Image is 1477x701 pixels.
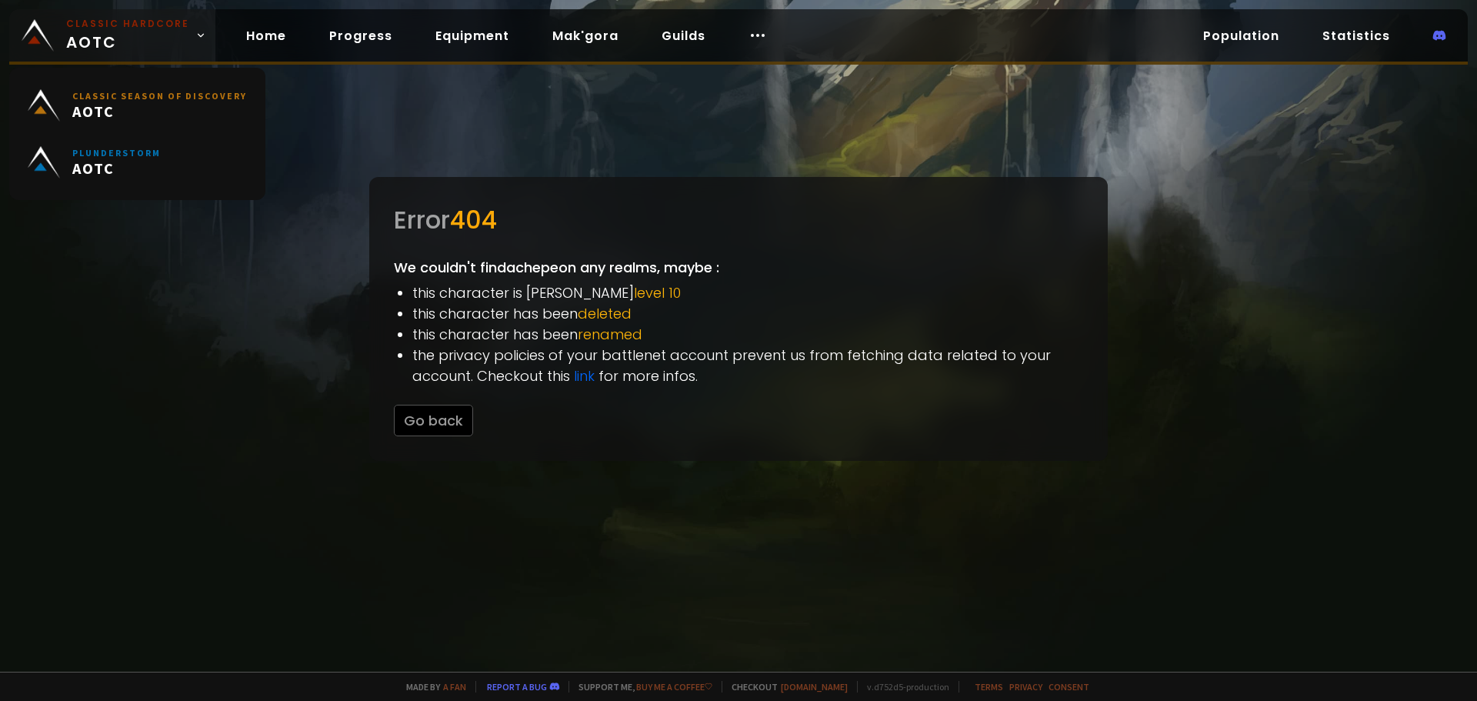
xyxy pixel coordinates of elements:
a: Classic HardcoreAOTC [9,9,215,62]
span: AOTC [72,159,161,178]
small: Classic Season of Discovery [72,90,247,102]
div: Error [394,202,1083,239]
span: AOTC [72,102,247,121]
span: v. d752d5 - production [857,681,949,693]
a: Terms [975,681,1003,693]
span: Checkout [722,681,848,693]
a: Progress [317,20,405,52]
a: [DOMAIN_NAME] [781,681,848,693]
small: Classic Hardcore [66,17,189,31]
a: Population [1191,20,1292,52]
span: level 10 [634,283,681,302]
span: Support me, [568,681,712,693]
a: Home [234,20,298,52]
a: Equipment [423,20,522,52]
li: this character has been [412,303,1083,324]
a: Guilds [649,20,718,52]
span: deleted [578,304,632,323]
span: renamed [578,325,642,344]
span: AOTC [66,17,189,54]
a: Buy me a coffee [636,681,712,693]
li: this character is [PERSON_NAME] [412,282,1083,303]
button: Go back [394,405,473,436]
a: Consent [1049,681,1089,693]
span: 404 [450,202,497,237]
a: Privacy [1009,681,1042,693]
a: Statistics [1310,20,1402,52]
small: Plunderstorm [72,147,161,159]
li: the privacy policies of your battlenet account prevent us from fetching data related to your acco... [412,345,1083,386]
li: this character has been [412,324,1083,345]
a: link [574,366,595,386]
div: We couldn't find achepe on any realms, maybe : [369,177,1108,461]
a: Go back [394,411,473,430]
span: Made by [397,681,466,693]
a: a fan [443,681,466,693]
a: Classic Season of DiscoveryAOTC [18,77,256,134]
a: Mak'gora [540,20,631,52]
a: Report a bug [487,681,547,693]
a: PlunderstormAOTC [18,134,256,191]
